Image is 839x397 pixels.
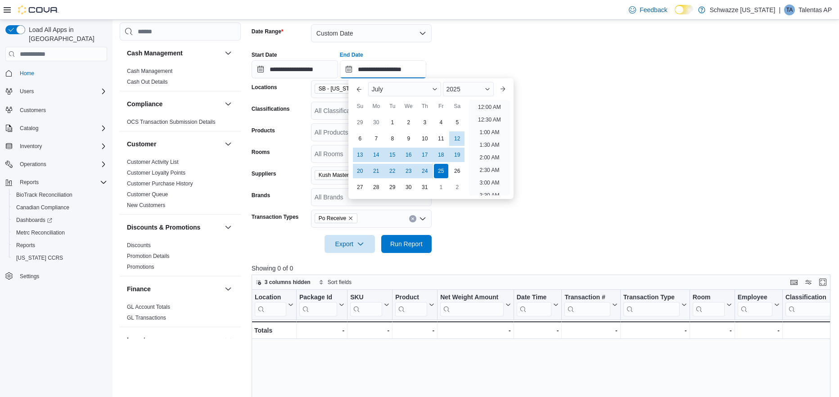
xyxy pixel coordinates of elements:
[325,235,375,253] button: Export
[395,293,427,302] div: Product
[401,131,416,146] div: day-9
[319,84,389,93] span: SB - [US_STATE][GEOGRAPHIC_DATA]
[127,159,179,165] a: Customer Activity List
[469,100,510,195] ul: Time
[418,115,432,130] div: day-3
[315,213,357,223] span: Po Receive
[2,270,111,283] button: Settings
[369,164,383,178] div: day-21
[127,202,165,208] a: New Customers
[385,115,400,130] div: day-1
[401,115,416,130] div: day-2
[127,303,170,311] span: GL Account Totals
[440,293,504,302] div: Net Weight Amount
[16,86,37,97] button: Users
[20,143,42,150] span: Inventory
[299,293,337,302] div: Package Id
[372,86,383,93] span: July
[623,325,686,336] div: -
[127,158,179,166] span: Customer Activity List
[127,99,162,108] h3: Compliance
[476,152,503,163] li: 2:00 AM
[9,189,111,201] button: BioTrack Reconciliation
[16,104,107,115] span: Customers
[127,315,166,321] a: GL Transactions
[20,161,46,168] span: Operations
[127,284,221,293] button: Finance
[223,139,234,149] button: Customer
[369,131,383,146] div: day-7
[450,180,465,194] div: day-2
[223,334,234,345] button: Inventory
[675,5,694,14] input: Dark Mode
[120,240,241,276] div: Discounts & Promotions
[16,68,38,79] a: Home
[496,82,510,96] button: Next month
[299,293,337,316] div: Package URL
[9,226,111,239] button: Metrc Reconciliation
[447,86,460,93] span: 2025
[368,82,441,96] div: Button. Open the month selector. July is currently selected.
[418,164,432,178] div: day-24
[640,5,667,14] span: Feedback
[127,140,156,149] h3: Customer
[254,325,293,336] div: Totals
[120,302,241,327] div: Finance
[13,189,107,200] span: BioTrack Reconciliation
[330,235,370,253] span: Export
[127,223,221,232] button: Discounts & Promotions
[127,253,170,259] a: Promotion Details
[450,164,465,178] div: day-26
[385,99,400,113] div: Tu
[401,99,416,113] div: We
[127,191,168,198] a: Customer Queue
[390,239,423,248] span: Run Report
[255,293,293,316] button: Location
[418,148,432,162] div: day-17
[20,125,38,132] span: Catalog
[315,170,374,180] span: Kush Masters LLC
[693,293,725,316] div: Room
[13,202,107,213] span: Canadian Compliance
[623,293,679,302] div: Transaction Type
[693,293,725,302] div: Room
[9,239,111,252] button: Reports
[252,105,290,113] label: Classifications
[5,63,107,306] nav: Complex example
[434,99,448,113] div: Fr
[16,141,107,152] span: Inventory
[16,254,63,262] span: [US_STATE] CCRS
[13,253,67,263] a: [US_STATE] CCRS
[369,99,383,113] div: Mo
[127,304,170,310] a: GL Account Totals
[440,293,511,316] button: Net Weight Amount
[350,293,382,316] div: SKU URL
[395,325,434,336] div: -
[693,293,732,316] button: Room
[476,127,503,138] li: 1:00 AM
[16,68,107,79] span: Home
[517,293,552,302] div: Date Time
[434,180,448,194] div: day-1
[353,99,367,113] div: Su
[9,252,111,264] button: [US_STATE] CCRS
[385,131,400,146] div: day-8
[476,190,503,201] li: 3:30 AM
[13,215,56,226] a: Dashboards
[16,204,69,211] span: Canadian Compliance
[440,293,504,316] div: Net Weight Amount
[2,158,111,171] button: Operations
[785,325,839,336] div: -
[16,229,65,236] span: Metrc Reconciliation
[369,180,383,194] div: day-28
[127,242,151,248] a: Discounts
[350,293,382,302] div: SKU
[223,284,234,294] button: Finance
[315,277,355,288] button: Sort fields
[434,164,448,178] div: day-25
[779,5,780,15] p: |
[803,277,814,288] button: Display options
[16,271,107,282] span: Settings
[120,157,241,214] div: Customer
